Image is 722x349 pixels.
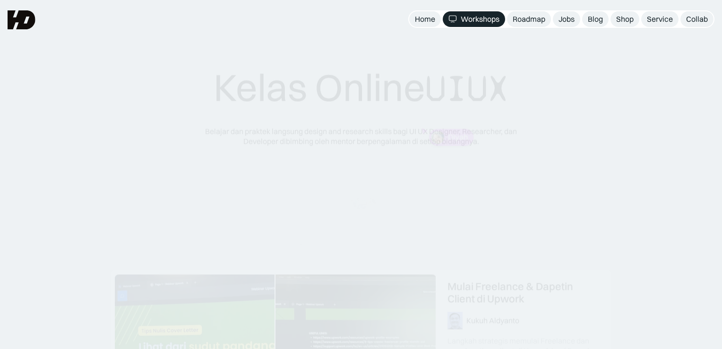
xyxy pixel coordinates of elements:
[214,64,508,111] div: Kelas Online
[448,133,468,142] p: Diyah
[641,11,679,27] a: Service
[443,11,505,27] a: Workshops
[588,14,603,24] div: Blog
[680,11,713,27] a: Collab
[191,126,531,146] div: Belajar dan praktek langsung design and research skills bagi UI UX Designer, Researcher, dan Deve...
[310,213,412,223] div: Dipercaya oleh designers
[409,11,441,27] a: Home
[507,11,551,27] a: Roadmap
[415,14,435,24] div: Home
[647,14,673,24] div: Service
[425,66,508,111] span: UIUX
[361,213,378,222] span: 50k+
[559,14,575,24] div: Jobs
[616,14,634,24] div: Shop
[461,14,499,24] div: Workshops
[582,11,609,27] a: Blog
[610,11,639,27] a: Shop
[513,14,545,24] div: Roadmap
[686,14,708,24] div: Collab
[553,11,580,27] a: Jobs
